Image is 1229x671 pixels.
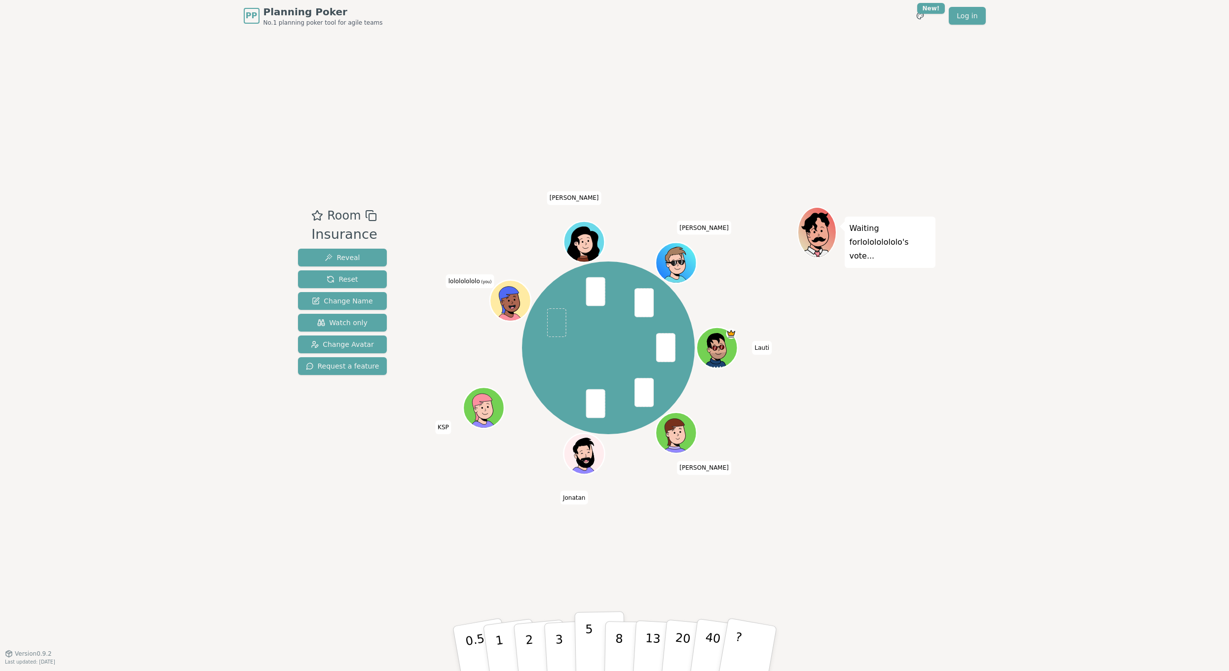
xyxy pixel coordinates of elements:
span: Lauti is the host [726,329,737,339]
span: Click to change your name [435,420,451,434]
button: Version0.9.2 [5,650,52,658]
span: Planning Poker [263,5,383,19]
span: Room [327,207,361,224]
div: Insurance [311,224,377,245]
button: Reset [298,270,387,288]
span: Click to change your name [677,461,731,475]
div: New! [917,3,945,14]
span: Click to change your name [560,490,588,504]
p: Waiting for lolololololo 's vote... [850,222,931,263]
span: Last updated: [DATE] [5,659,55,665]
span: Watch only [317,318,368,328]
span: Version 0.9.2 [15,650,52,658]
button: Change Avatar [298,335,387,353]
button: Change Name [298,292,387,310]
button: Request a feature [298,357,387,375]
span: Click to change your name [547,191,601,205]
span: Click to change your name [752,341,772,355]
span: Change Name [312,296,372,306]
span: No.1 planning poker tool for agile teams [263,19,383,27]
button: Reveal [298,249,387,266]
button: Add as favourite [311,207,323,224]
span: (you) [480,280,492,284]
span: Change Avatar [311,339,374,349]
span: PP [246,10,257,22]
span: Click to change your name [677,221,731,234]
span: Click to change your name [446,274,494,288]
button: Click to change your avatar [491,281,529,320]
button: Watch only [298,314,387,332]
a: Log in [949,7,985,25]
span: Reset [327,274,358,284]
a: PPPlanning PokerNo.1 planning poker tool for agile teams [244,5,383,27]
span: Request a feature [306,361,379,371]
span: Reveal [325,253,360,262]
button: New! [911,7,929,25]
